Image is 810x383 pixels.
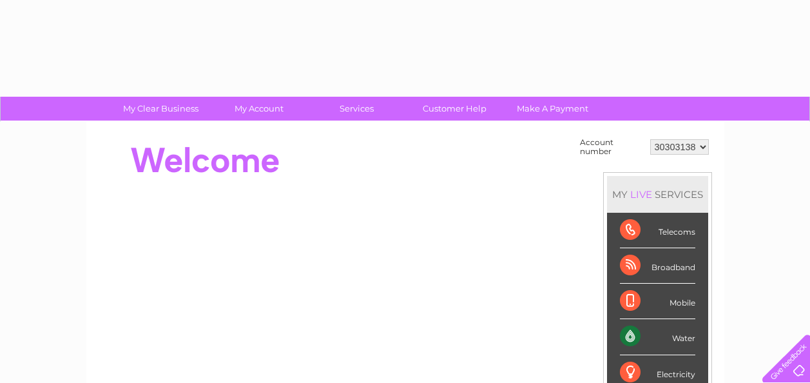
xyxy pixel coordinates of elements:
div: Water [620,319,695,355]
div: MY SERVICES [607,176,708,213]
a: My Account [206,97,312,121]
div: Broadband [620,248,695,284]
a: Customer Help [401,97,508,121]
a: My Clear Business [108,97,214,121]
div: Telecoms [620,213,695,248]
a: Make A Payment [499,97,606,121]
a: Services [304,97,410,121]
div: LIVE [628,188,655,201]
td: Account number [577,135,647,159]
div: Mobile [620,284,695,319]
